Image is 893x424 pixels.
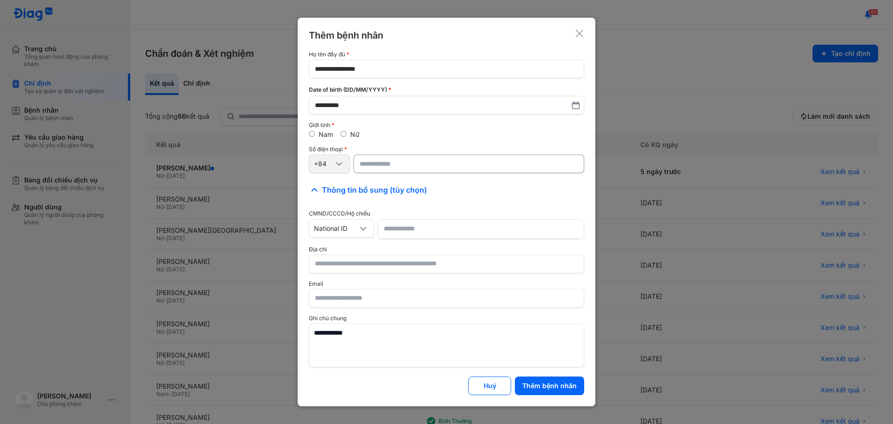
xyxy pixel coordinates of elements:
div: Date of birth (DD/MM/YYYY) [309,86,584,94]
span: Thông tin bổ sung (tùy chọn) [322,184,427,195]
div: Địa chỉ [309,246,584,253]
label: Nam [319,130,333,138]
button: Huỷ [468,377,511,395]
label: Nữ [350,130,360,138]
div: Họ tên đầy đủ [309,51,584,58]
div: Ghi chú chung [309,315,584,322]
div: Email [309,281,584,287]
div: Giới tính [309,122,584,128]
div: +84 [314,160,333,168]
button: Thêm bệnh nhân [515,377,584,395]
div: Thêm bệnh nhân [309,29,383,42]
div: National ID [314,224,358,233]
div: CMND/CCCD/Hộ chiếu [309,210,584,217]
div: Số điện thoại [309,146,584,153]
